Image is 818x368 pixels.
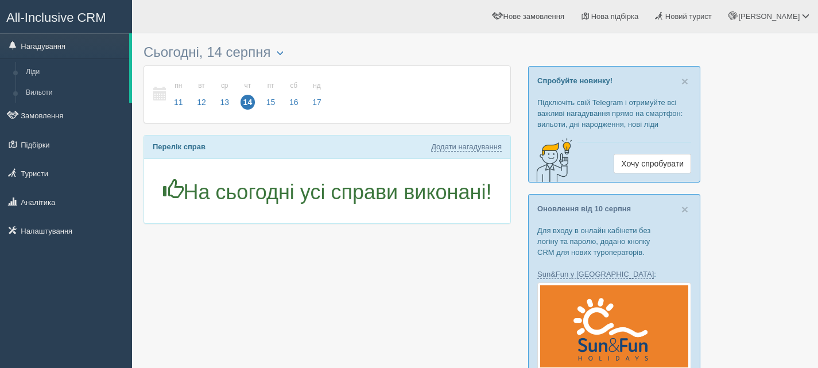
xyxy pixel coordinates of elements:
span: 17 [309,95,324,110]
a: пт 15 [260,75,282,114]
a: сб 16 [283,75,305,114]
span: All-Inclusive CRM [6,10,106,25]
a: ср 13 [214,75,235,114]
span: × [681,75,688,88]
a: Ліди [21,62,129,83]
h1: На сьогодні усі справи виконані! [153,179,502,204]
small: пн [171,81,186,91]
p: Підключіть свій Telegram і отримуйте всі важливі нагадування прямо на смартфон: вильоти, дні наро... [537,97,691,130]
span: 13 [217,95,232,110]
small: чт [241,81,255,91]
img: creative-idea-2907357.png [529,137,575,183]
span: 16 [286,95,301,110]
small: пт [263,81,278,91]
a: Вильоти [21,83,129,103]
a: Хочу спробувати [614,154,691,173]
span: 14 [241,95,255,110]
span: Нове замовлення [503,12,564,21]
button: Close [681,203,688,215]
small: сб [286,81,301,91]
a: пн 11 [168,75,189,114]
span: 15 [263,95,278,110]
button: Close [681,75,688,87]
a: чт 14 [237,75,259,114]
p: Для входу в онлайн кабінети без логіну та паролю, додано кнопку CRM для нових туроператорів. [537,225,691,258]
a: Sun&Fun у [GEOGRAPHIC_DATA] [537,270,654,279]
p: : [537,269,691,280]
a: Оновлення від 10 серпня [537,204,631,213]
small: ср [217,81,232,91]
h3: Сьогодні, 14 серпня [144,45,511,60]
span: [PERSON_NAME] [738,12,800,21]
a: Додати нагадування [431,142,502,152]
span: 12 [194,95,209,110]
span: Новий турист [665,12,712,21]
a: нд 17 [306,75,325,114]
span: Нова підбірка [591,12,639,21]
p: Спробуйте новинку! [537,75,691,86]
small: вт [194,81,209,91]
span: × [681,203,688,216]
b: Перелік справ [153,142,206,151]
a: вт 12 [191,75,212,114]
small: нд [309,81,324,91]
a: All-Inclusive CRM [1,1,131,32]
span: 11 [171,95,186,110]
